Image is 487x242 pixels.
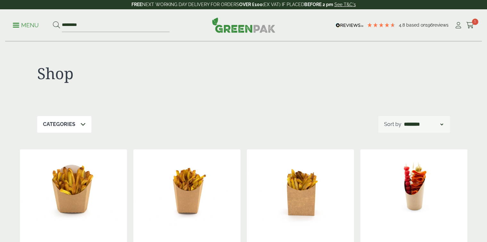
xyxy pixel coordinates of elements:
[13,21,39,28] a: Menu
[466,22,474,29] i: Cart
[399,22,406,28] span: 4.8
[131,2,142,7] strong: FREE
[426,22,433,28] span: 196
[304,2,333,7] strong: BEFORE 2 pm
[336,23,364,28] img: REVIEWS.io
[403,121,444,128] select: Shop order
[20,149,127,229] img: chip scoop
[360,149,467,229] img: 5.5oz Grazing Charcuterie Cup with food
[212,17,275,33] img: GreenPak Supplies
[384,121,401,128] p: Sort by
[454,22,462,29] i: My Account
[133,149,240,229] img: chip scoop
[13,21,39,29] p: Menu
[43,121,75,128] p: Categories
[406,22,426,28] span: Based on
[367,22,396,28] div: 4.79 Stars
[472,19,478,25] span: 1
[433,22,449,28] span: reviews
[247,149,354,229] img: chip scoop
[334,2,356,7] a: See T&C's
[239,2,263,7] strong: OVER £100
[466,21,474,30] a: 1
[37,64,244,83] h1: Shop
